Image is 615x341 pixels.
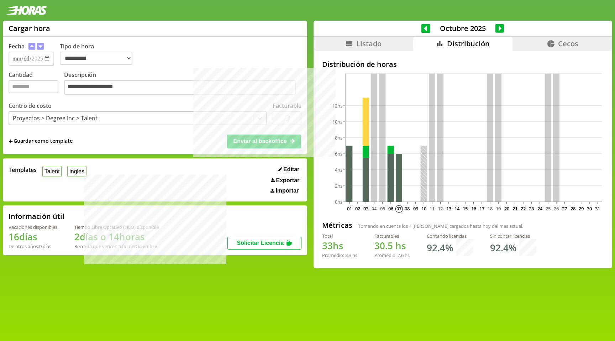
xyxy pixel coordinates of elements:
span: Octubre 2025 [430,23,495,33]
text: 05 [380,205,385,212]
label: Tipo de hora [60,42,138,66]
div: Sin contar licencias [490,233,536,239]
text: 20 [504,205,509,212]
b: Diciembre [134,243,157,250]
text: 04 [372,205,377,212]
label: Fecha [9,42,25,50]
text: 03 [363,205,368,212]
text: 25 [546,205,551,212]
div: Contando licencias [427,233,473,239]
select: Tipo de hora [60,52,132,65]
span: 7.6 [398,252,404,258]
span: +Guardar como template [9,137,73,145]
text: 10 [421,205,426,212]
tspan: 12hs [332,103,342,109]
text: 26 [554,205,559,212]
h1: hs [322,239,357,252]
span: Cecos [558,39,578,48]
span: Templates [9,166,37,174]
text: 18 [488,205,493,212]
button: ingles [67,166,86,177]
div: Recordá que vencen a fin de [74,243,159,250]
h1: 92.4 % [490,241,516,254]
text: 24 [537,205,542,212]
label: Cantidad [9,71,64,97]
button: Exportar [269,177,301,184]
h1: hs [374,239,410,252]
span: + [9,137,13,145]
text: 14 [454,205,460,212]
text: 06 [388,205,393,212]
tspan: 8hs [335,135,342,141]
span: Editar [283,166,299,173]
textarea: Descripción [64,80,296,95]
span: Exportar [276,177,300,184]
tspan: 4hs [335,167,342,173]
img: logotipo [6,6,47,15]
div: Promedio: hs [322,252,357,258]
span: Tomando en cuenta los [PERSON_NAME] cargados hasta hoy del mes actual. [358,223,523,229]
text: 28 [570,205,575,212]
button: Editar [276,166,302,173]
h2: Métricas [322,220,352,230]
text: 13 [446,205,451,212]
label: Centro de costo [9,102,52,110]
text: 19 [496,205,501,212]
span: Enviar al backoffice [233,138,287,144]
text: 30 [587,205,592,212]
span: 33 [322,239,333,252]
div: Total [322,233,357,239]
label: Descripción [64,71,301,97]
tspan: 10hs [332,119,342,125]
div: De otros años: 0 días [9,243,57,250]
text: 29 [579,205,584,212]
h1: 92.4 % [427,241,453,254]
div: Proyectos > Degree Inc > Talent [13,114,98,122]
span: 30.5 [374,239,393,252]
text: 11 [430,205,435,212]
input: Cantidad [9,80,58,93]
text: 07 [396,205,401,212]
h2: Distribución de horas [322,59,604,69]
span: Solicitar Licencia [237,240,284,246]
tspan: 0hs [335,199,342,205]
text: 08 [405,205,410,212]
h1: 16 días [9,230,57,243]
span: Importar [275,188,299,194]
text: 22 [521,205,526,212]
div: Facturables [374,233,410,239]
div: Vacaciones disponibles [9,224,57,230]
text: 23 [529,205,534,212]
text: 17 [479,205,484,212]
div: Tiempo Libre Optativo (TiLO) disponible [74,224,159,230]
text: 01 [347,205,352,212]
text: 16 [471,205,476,212]
h1: 2 días o 14 horas [74,230,159,243]
div: Promedio: hs [374,252,410,258]
text: 27 [562,205,567,212]
text: 02 [355,205,360,212]
text: 31 [595,205,600,212]
span: Listado [356,39,382,48]
tspan: 6hs [335,151,342,157]
button: Solicitar Licencia [227,237,301,250]
h1: Cargar hora [9,23,50,33]
span: 4 [409,223,411,229]
text: 12 [438,205,443,212]
tspan: 2hs [335,183,342,189]
button: Talent [42,166,62,177]
span: 8.3 [345,252,351,258]
text: 21 [512,205,517,212]
button: Enviar al backoffice [227,135,301,148]
text: 09 [413,205,418,212]
text: 15 [463,205,468,212]
label: Facturable [273,102,301,110]
h2: Información útil [9,211,64,221]
span: Distribución [447,39,490,48]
